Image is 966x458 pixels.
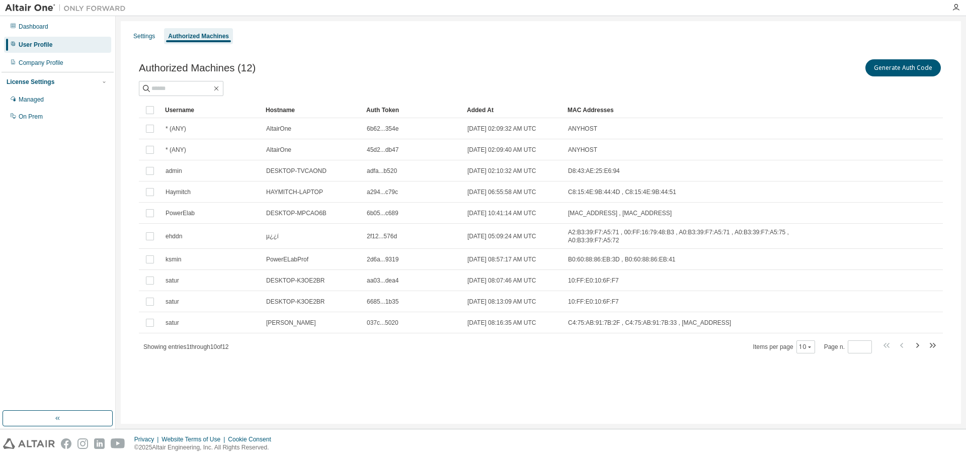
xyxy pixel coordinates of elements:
[19,113,43,121] div: On Prem
[367,125,398,133] span: 6b62...354e
[266,255,308,263] span: PowerELabProf
[228,435,277,443] div: Cookie Consent
[367,146,398,154] span: 45d2...db47
[266,146,291,154] span: AltairOne
[367,277,398,285] span: aa03...dea4
[166,232,182,240] span: ehddn
[19,59,63,67] div: Company Profile
[467,209,536,217] span: [DATE] 10:41:14 AM UTC
[568,277,619,285] span: 10:FF:E0:10:6F:F7
[19,41,52,49] div: User Profile
[166,209,195,217] span: PowerElab
[134,443,277,452] p: © 2025 Altair Engineering, Inc. All Rights Reserved.
[266,188,323,196] span: HAYMITCH-LAPTOP
[143,343,229,350] span: Showing entries 1 through 10 of 12
[467,146,536,154] span: [DATE] 02:09:40 AM UTC
[367,255,398,263] span: 2d6a...9319
[166,146,186,154] span: * (ANY)
[166,298,179,306] span: satur
[165,102,258,118] div: Username
[166,167,182,175] span: admin
[266,277,325,285] span: DESKTOP-K3OE2BR
[467,102,559,118] div: Added At
[7,78,54,86] div: License Settings
[133,32,155,40] div: Settings
[568,319,731,327] span: C4:75:AB:91:7B:2F , C4:75:AB:91:7B:33 , [MAC_ADDRESS]
[467,188,536,196] span: [DATE] 06:55:58 AM UTC
[77,438,88,449] img: instagram.svg
[467,298,536,306] span: [DATE] 08:13:09 AM UTC
[568,228,837,244] span: A2:B3:39:F7:A5:71 , 00:FF:16:79:48:B3 , A0:B3:39:F7:A5:71 , A0:B3:39:F7:A5:75 , A0:B3:39:F7:A5:72
[266,125,291,133] span: AltairOne
[568,209,672,217] span: [MAC_ADDRESS] , [MAC_ADDRESS]
[166,188,191,196] span: Haymitch
[5,3,131,13] img: Altair One
[134,435,162,443] div: Privacy
[799,343,813,351] button: 10
[467,277,536,285] span: [DATE] 08:07:46 AM UTC
[568,298,619,306] span: 10:FF:E0:10:6F:F7
[753,340,815,353] span: Items per page
[568,125,597,133] span: ANYHOST
[139,62,256,74] span: Authorized Machines (12)
[61,438,71,449] img: facebook.svg
[568,167,620,175] span: D8:43:AE:25:E6:94
[568,102,837,118] div: MAC Addresses
[367,232,397,240] span: 2f12...576d
[865,59,941,76] button: Generate Auth Code
[166,319,179,327] span: satur
[367,209,398,217] span: 6b05...c689
[266,167,327,175] span: DESKTOP-TVCAOND
[467,319,536,327] span: [DATE] 08:16:35 AM UTC
[568,188,676,196] span: C8:15:4E:9B:44:4D , C8:15:4E:9B:44:51
[367,298,398,306] span: 6685...1b35
[266,209,327,217] span: DESKTOP-MPCAO6B
[366,102,459,118] div: Auth Token
[367,319,398,327] span: 037c...5020
[266,298,325,306] span: DESKTOP-K3OE2BR
[19,23,48,31] div: Dashboard
[94,438,105,449] img: linkedin.svg
[568,146,597,154] span: ANYHOST
[111,438,125,449] img: youtube.svg
[3,438,55,449] img: altair_logo.svg
[166,125,186,133] span: * (ANY)
[467,125,536,133] span: [DATE] 02:09:32 AM UTC
[266,319,316,327] span: [PERSON_NAME]
[467,167,536,175] span: [DATE] 02:10:32 AM UTC
[162,435,228,443] div: Website Terms of Use
[168,32,229,40] div: Authorized Machines
[266,232,279,240] span: µ¿¿í
[166,255,181,263] span: ksmin
[19,96,44,104] div: Managed
[266,102,358,118] div: Hostname
[568,255,676,263] span: B0:60:88:86:EB:3D , B0:60:88:86:EB:41
[467,232,536,240] span: [DATE] 05:09:24 AM UTC
[467,255,536,263] span: [DATE] 08:57:17 AM UTC
[166,277,179,285] span: satur
[367,167,397,175] span: adfa...b520
[367,188,398,196] span: a294...c79c
[824,340,872,353] span: Page n.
